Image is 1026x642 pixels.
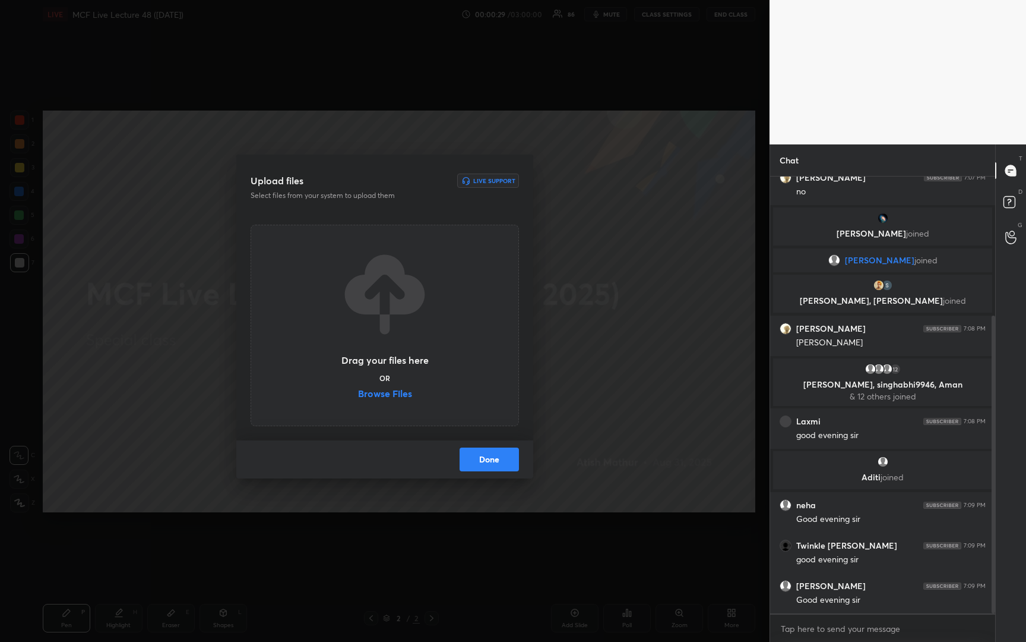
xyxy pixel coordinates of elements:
[964,542,986,549] div: 7:09 PM
[796,581,866,591] h6: [PERSON_NAME]
[1018,187,1022,196] p: D
[780,581,791,591] img: default.png
[964,502,986,509] div: 7:09 PM
[889,363,901,375] div: 12
[796,500,816,511] h6: neha
[1019,154,1022,163] p: T
[1018,221,1022,229] p: G
[906,228,929,239] span: joined
[796,514,986,525] div: Good evening sir
[780,296,985,306] p: [PERSON_NAME], [PERSON_NAME]
[914,256,938,265] span: joined
[341,355,429,365] h3: Drag your files here
[780,229,985,238] p: [PERSON_NAME]
[923,502,961,509] img: 4P8fHbbgJtejmAAAAAElFTkSuQmCC
[828,254,840,266] img: default.png
[923,583,961,590] img: 4P8fHbbgJtejmAAAAAElFTkSuQmCC
[877,212,889,224] img: thumbnail.jpg
[770,144,808,176] p: Chat
[796,430,986,442] div: good evening sir
[964,418,986,425] div: 7:08 PM
[780,416,791,427] img: thumbnail.jpg
[877,456,889,468] img: default.png
[873,363,885,375] img: default.png
[780,380,985,389] p: [PERSON_NAME], singhabhi9946, Aman
[964,583,986,590] div: 7:09 PM
[796,323,866,334] h6: [PERSON_NAME]
[796,337,986,349] div: [PERSON_NAME]
[473,178,515,184] h6: Live Support
[770,177,995,613] div: grid
[943,295,966,306] span: joined
[796,540,897,551] h6: Twinkle [PERSON_NAME]
[379,374,390,382] h5: OR
[251,190,443,201] p: Select files from your system to upload them
[796,172,866,183] h6: [PERSON_NAME]
[780,392,985,401] p: & 12 others joined
[780,172,791,183] img: thumbnail.jpg
[873,279,885,291] img: thumbnail.jpg
[796,186,986,198] div: no
[924,174,962,181] img: 4P8fHbbgJtejmAAAAAElFTkSuQmCC
[881,363,893,375] img: default.png
[780,500,791,511] img: default.png
[780,473,985,482] p: Aditi
[780,540,791,551] img: thumbnail.jpg
[864,363,876,375] img: default.png
[881,279,893,291] img: thumbnail.jpg
[845,256,914,265] span: [PERSON_NAME]
[796,554,986,566] div: good evening sir
[923,325,961,332] img: 4P8fHbbgJtejmAAAAAElFTkSuQmCC
[964,325,986,332] div: 7:08 PM
[251,174,303,188] h3: Upload files
[881,471,904,483] span: joined
[796,594,986,606] div: Good evening sir
[796,416,821,427] h6: Laxmi
[923,542,961,549] img: 4P8fHbbgJtejmAAAAAElFTkSuQmCC
[780,323,791,334] img: thumbnail.jpg
[460,448,519,471] button: Done
[923,418,961,425] img: 4P8fHbbgJtejmAAAAAElFTkSuQmCC
[964,174,986,181] div: 7:07 PM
